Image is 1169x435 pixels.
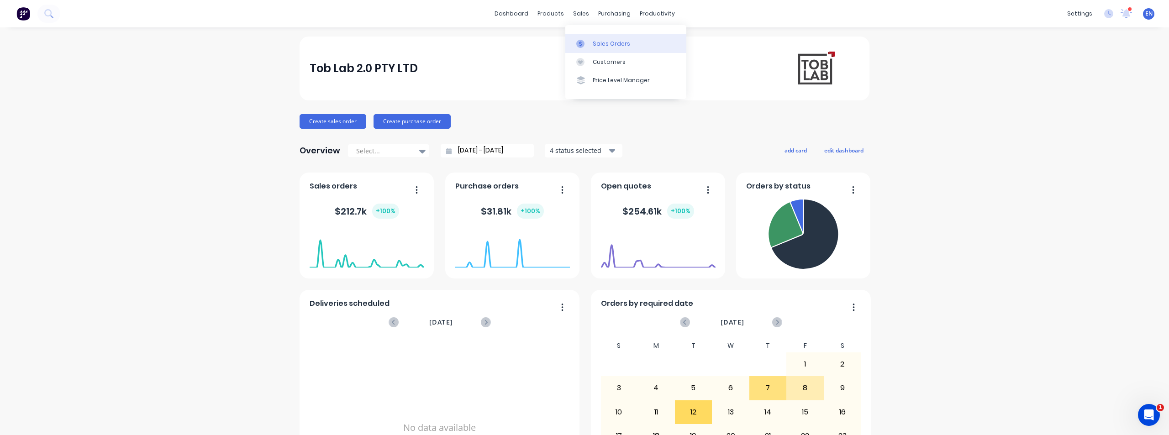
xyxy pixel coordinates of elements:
[712,377,749,399] div: 6
[310,298,390,309] span: Deliveries scheduled
[635,7,679,21] div: productivity
[600,339,638,352] div: S
[481,204,544,219] div: $ 31.81k
[675,377,712,399] div: 5
[1157,404,1164,411] span: 1
[818,144,869,156] button: edit dashboard
[824,377,861,399] div: 9
[300,142,340,160] div: Overview
[550,146,607,155] div: 4 status selected
[565,71,686,89] a: Price Level Manager
[749,339,787,352] div: T
[824,339,861,352] div: S
[675,401,712,424] div: 12
[721,317,744,327] span: [DATE]
[750,377,786,399] div: 7
[310,181,357,192] span: Sales orders
[712,339,749,352] div: W
[824,353,861,376] div: 2
[1138,404,1160,426] iframe: Intercom live chat
[593,40,630,48] div: Sales Orders
[517,204,544,219] div: + 100 %
[638,401,674,424] div: 11
[565,34,686,52] a: Sales Orders
[637,339,675,352] div: M
[622,204,694,219] div: $ 254.61k
[300,114,366,129] button: Create sales order
[335,204,399,219] div: $ 212.7k
[593,58,626,66] div: Customers
[545,144,622,157] button: 4 status selected
[750,401,786,424] div: 14
[1063,7,1097,21] div: settings
[490,7,533,21] a: dashboard
[593,76,650,84] div: Price Level Manager
[1145,10,1153,18] span: EN
[824,401,861,424] div: 16
[594,7,635,21] div: purchasing
[601,181,651,192] span: Open quotes
[779,144,813,156] button: add card
[601,377,637,399] div: 3
[787,353,823,376] div: 1
[310,59,418,78] div: Tob Lab 2.0 PTY LTD
[675,339,712,352] div: T
[638,377,674,399] div: 4
[533,7,569,21] div: products
[667,204,694,219] div: + 100 %
[16,7,30,21] img: Factory
[565,53,686,71] a: Customers
[787,377,823,399] div: 8
[786,339,824,352] div: F
[374,114,451,129] button: Create purchase order
[601,401,637,424] div: 10
[429,317,453,327] span: [DATE]
[712,401,749,424] div: 13
[787,401,823,424] div: 15
[372,204,399,219] div: + 100 %
[795,49,836,88] img: Tob Lab 2.0 PTY LTD
[455,181,519,192] span: Purchase orders
[569,7,594,21] div: sales
[746,181,811,192] span: Orders by status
